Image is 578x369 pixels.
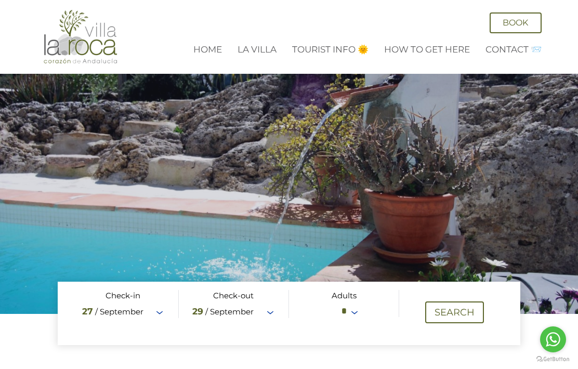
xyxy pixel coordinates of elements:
[540,326,566,352] a: Go to whatsapp
[490,12,542,33] a: Book
[292,44,369,55] a: Tourist Info 🌞
[238,44,277,55] a: La Villa
[425,301,484,323] button: Search
[42,9,120,64] img: Villa La Roca - A fusion of modern and classical Andalucian architecture
[536,356,570,362] a: Go to GetButton.io website
[435,308,475,317] div: Search
[193,44,222,55] a: Home
[384,44,470,55] a: How to get here
[485,44,542,55] a: Contact 📨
